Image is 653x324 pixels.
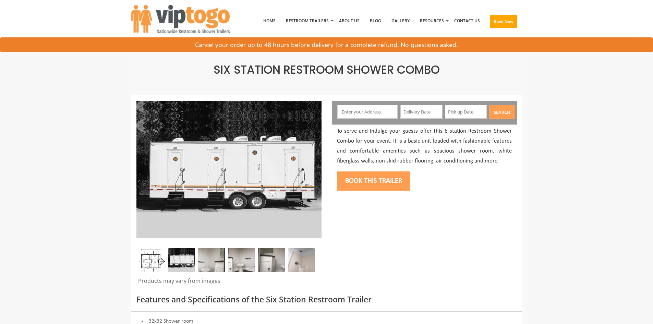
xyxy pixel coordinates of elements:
[490,15,517,28] button: Book Now
[415,3,449,39] a: Resources
[138,248,165,272] img: Floor Plan of 6 station restroom shower combo trailer
[449,3,485,39] a: Contact Us
[136,277,322,289] div: Products may vary from images
[489,105,515,119] button: Search
[281,3,334,39] a: Restroom Trailers
[214,62,440,78] span: Six Station Restroom Shower Combo
[337,171,410,191] button: Book this trailer
[288,248,315,272] img: Inside view of a shower of Six Station Restroom Shower Combo Trailer
[168,248,195,272] img: Full image for six shower combo restroom trailer
[386,3,415,39] a: Gallery
[365,3,386,39] a: Blog
[258,248,285,272] img: Inside view of a stall and sink of Six Station Restroom Shower Combo Trailer
[198,248,225,272] img: Inside view of a stall of Six Station Restroom Shower Combo Trailer
[485,3,522,43] a: Book Now
[400,105,443,119] input: Delivery Date
[136,101,322,238] img: Full image for six shower combo restroom trailer
[337,105,398,119] input: Enter your Address
[228,248,255,272] img: Inside view of a stall and sink of Six Station Restroom Shower Combo Trailer
[334,3,365,39] a: About Us
[258,3,281,39] a: Home
[131,5,230,33] img: VIPTOGO
[136,295,517,304] h3: Features and Specifications of the Six Station Restroom Trailer
[445,105,487,119] input: Pick up Date
[337,127,512,166] p: To serve and indulge your guests offer this 6 station Restroom Shower Combo for your event. It is...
